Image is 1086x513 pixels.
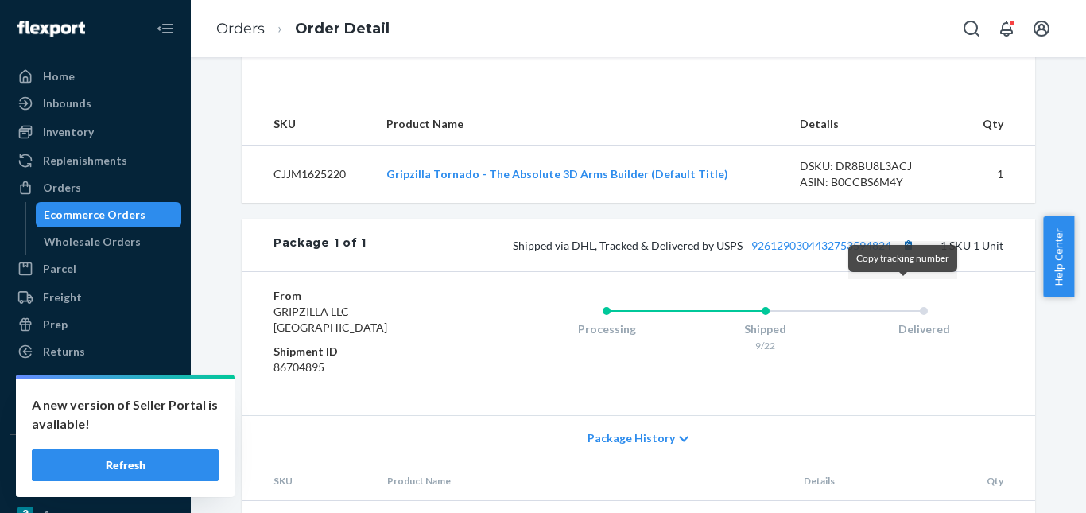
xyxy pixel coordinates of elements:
[43,317,68,332] div: Prep
[10,339,181,364] a: Returns
[527,321,686,337] div: Processing
[216,20,265,37] a: Orders
[43,344,85,359] div: Returns
[10,148,181,173] a: Replenishments
[204,6,402,52] ol: breadcrumbs
[844,321,1003,337] div: Delivered
[32,395,219,433] p: A new version of Seller Portal is available!
[686,321,845,337] div: Shipped
[10,285,181,310] a: Freight
[367,235,1003,255] div: 1 SKU 1 Unit
[32,449,219,481] button: Refresh
[44,234,141,250] div: Wholesale Orders
[43,124,94,140] div: Inventory
[10,175,181,200] a: Orders
[588,430,675,446] span: Package History
[962,146,1035,204] td: 1
[273,344,463,359] dt: Shipment ID
[36,202,182,227] a: Ecommerce Orders
[273,359,463,375] dd: 86704895
[10,448,181,473] button: Integrations
[149,13,181,45] button: Close Navigation
[10,367,181,393] a: Reporting
[386,167,728,181] a: Gripzilla Tornado - The Absolute 3D Arms Builder (Default Title)
[43,68,75,84] div: Home
[1043,216,1074,297] button: Help Center
[1026,13,1057,45] button: Open account menu
[242,103,374,146] th: SKU
[966,461,1035,501] th: Qty
[36,229,182,255] a: Wholesale Orders
[10,64,181,89] a: Home
[962,103,1035,146] th: Qty
[242,146,374,204] td: CJJM1625220
[10,256,181,282] a: Parcel
[10,91,181,116] a: Inbounds
[513,239,918,252] span: Shipped via DHL, Tracked & Delivered by USPS
[43,261,76,277] div: Parcel
[800,158,949,174] div: DSKU: DR8BU8L3ACJ
[751,239,891,252] a: 9261290304432753594824
[44,207,145,223] div: Ecommerce Orders
[43,95,91,111] div: Inbounds
[787,103,962,146] th: Details
[242,461,374,501] th: SKU
[273,235,367,255] div: Package 1 of 1
[991,13,1022,45] button: Open notifications
[10,396,181,422] a: Billing
[17,21,85,37] img: Flexport logo
[374,103,787,146] th: Product Name
[10,312,181,337] a: Prep
[898,235,918,255] button: Copy tracking number
[10,475,181,500] a: eBay
[686,339,845,352] div: 9/22
[273,288,463,304] dt: From
[956,13,987,45] button: Open Search Box
[273,305,387,334] span: GRIPZILLA LLC [GEOGRAPHIC_DATA]
[295,20,390,37] a: Order Detail
[10,119,181,145] a: Inventory
[856,252,949,264] span: Copy tracking number
[791,461,966,501] th: Details
[43,290,82,305] div: Freight
[43,153,127,169] div: Replenishments
[43,180,81,196] div: Orders
[374,461,791,501] th: Product Name
[43,372,96,388] div: Reporting
[800,174,949,190] div: ASIN: B0CCBS6M4Y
